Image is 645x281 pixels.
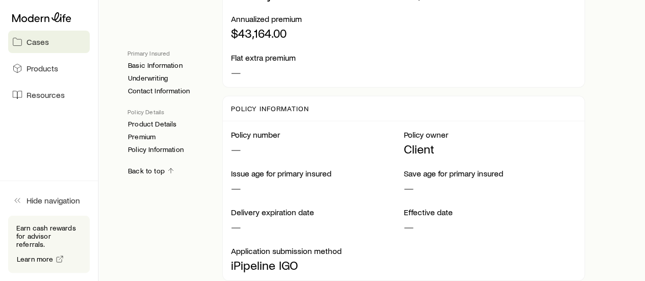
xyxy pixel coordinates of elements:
span: Hide navigation [27,195,80,206]
p: Issue age for primary insured [231,168,404,178]
a: Policy Information [127,145,184,154]
p: Primary Insured [127,49,206,57]
button: Hide navigation [8,189,90,212]
a: Resources [8,84,90,106]
a: Contact Information [127,87,190,95]
span: Resources [27,90,65,100]
span: Products [27,63,58,73]
p: Delivery expiration date [231,207,404,217]
p: Earn cash rewards for advisor referrals. [16,224,82,248]
p: Policy Details [127,108,206,116]
p: iPipeline IGO [231,258,404,272]
p: Client [403,142,576,156]
p: Effective date [403,207,576,217]
p: $43,164.00 [231,26,404,40]
p: — [231,142,404,156]
p: Flat extra premium [231,53,404,63]
a: Basic Information [127,61,183,70]
span: Cases [27,37,49,47]
p: Application submission method [231,246,404,256]
a: Product Details [127,120,177,129]
span: Learn more [17,256,54,263]
p: — [231,181,404,195]
a: Premium [127,133,156,141]
p: Annualized premium [231,14,404,24]
p: Policy owner [403,130,576,140]
a: Cases [8,31,90,53]
p: Policy Information [231,105,309,113]
p: — [231,219,404,234]
a: Products [8,57,90,80]
p: — [403,219,576,234]
a: Back to top [127,166,175,176]
div: Earn cash rewards for advisor referrals.Learn more [8,216,90,273]
p: Policy number [231,130,404,140]
p: Save age for primary insured [403,168,576,178]
p: — [403,181,576,195]
a: Underwriting [127,74,168,83]
p: — [231,65,404,79]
